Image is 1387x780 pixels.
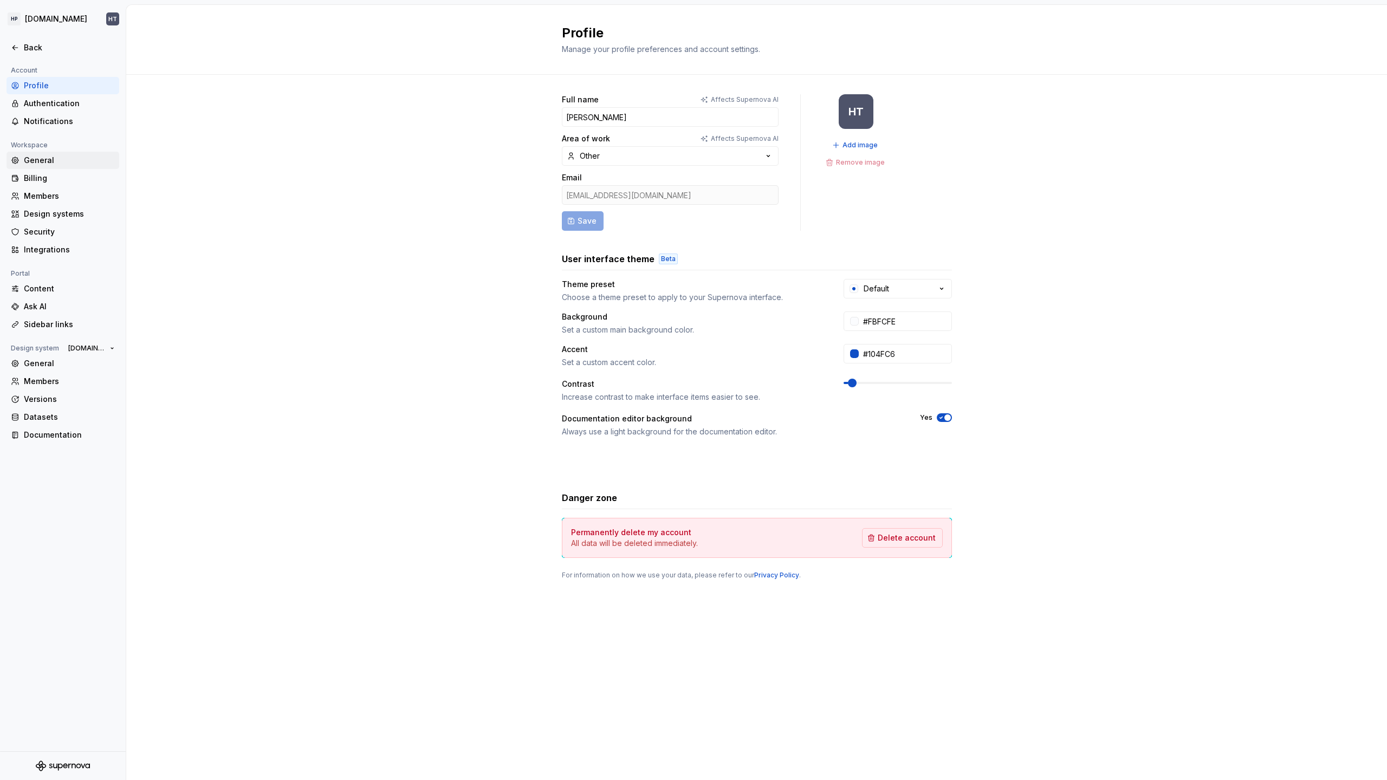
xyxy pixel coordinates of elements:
[562,24,939,42] h2: Profile
[859,344,952,363] input: #104FC6
[862,528,943,548] button: Delete account
[580,151,600,161] div: Other
[864,283,889,294] div: Default
[562,491,617,504] h3: Danger zone
[920,413,932,422] label: Yes
[36,760,90,771] svg: Supernova Logo
[24,209,115,219] div: Design systems
[562,172,582,183] label: Email
[7,77,119,94] a: Profile
[8,12,21,25] div: HP
[24,80,115,91] div: Profile
[844,279,952,298] button: Default
[7,223,119,240] a: Security
[24,301,115,312] div: Ask AI
[24,244,115,255] div: Integrations
[859,311,952,331] input: #FFFFFF
[562,392,824,402] div: Increase contrast to make interface items easier to see.
[24,283,115,294] div: Content
[571,538,698,549] p: All data will be deleted immediately.
[2,7,124,31] button: HP[DOMAIN_NAME]HT
[24,42,115,53] div: Back
[7,152,119,169] a: General
[7,298,119,315] a: Ask AI
[562,413,900,424] div: Documentation editor background
[7,187,119,205] a: Members
[848,107,864,116] div: HT
[24,394,115,405] div: Versions
[7,64,42,77] div: Account
[842,141,878,149] span: Add image
[7,391,119,408] a: Versions
[7,205,119,223] a: Design systems
[7,426,119,444] a: Documentation
[571,527,691,538] h4: Permanently delete my account
[7,316,119,333] a: Sidebar links
[68,344,106,353] span: [DOMAIN_NAME]
[24,412,115,422] div: Datasets
[24,226,115,237] div: Security
[829,138,883,153] button: Add image
[711,134,779,143] p: Affects Supernova AI
[562,426,900,437] div: Always use a light background for the documentation editor.
[562,292,824,303] div: Choose a theme preset to apply to your Supernova interface.
[562,324,824,335] div: Set a custom main background color.
[24,319,115,330] div: Sidebar links
[7,267,34,280] div: Portal
[754,571,799,579] a: Privacy Policy
[7,280,119,297] a: Content
[562,252,654,265] h3: User interface theme
[7,39,119,56] a: Back
[24,116,115,127] div: Notifications
[7,95,119,112] a: Authentication
[25,14,87,24] div: [DOMAIN_NAME]
[7,241,119,258] a: Integrations
[108,15,117,23] div: HT
[562,311,824,322] div: Background
[562,344,824,355] div: Accent
[24,98,115,109] div: Authentication
[659,253,678,264] div: Beta
[24,155,115,166] div: General
[7,355,119,372] a: General
[878,532,936,543] span: Delete account
[24,173,115,184] div: Billing
[7,373,119,390] a: Members
[562,279,824,290] div: Theme preset
[562,379,824,389] div: Contrast
[7,170,119,187] a: Billing
[24,358,115,369] div: General
[562,357,824,368] div: Set a custom accent color.
[7,139,52,152] div: Workspace
[711,95,779,104] p: Affects Supernova AI
[7,342,63,355] div: Design system
[7,113,119,130] a: Notifications
[562,571,952,580] div: For information on how we use your data, please refer to our .
[24,191,115,201] div: Members
[24,376,115,387] div: Members
[24,430,115,440] div: Documentation
[562,44,760,54] span: Manage your profile preferences and account settings.
[562,133,610,144] label: Area of work
[562,94,599,105] label: Full name
[7,408,119,426] a: Datasets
